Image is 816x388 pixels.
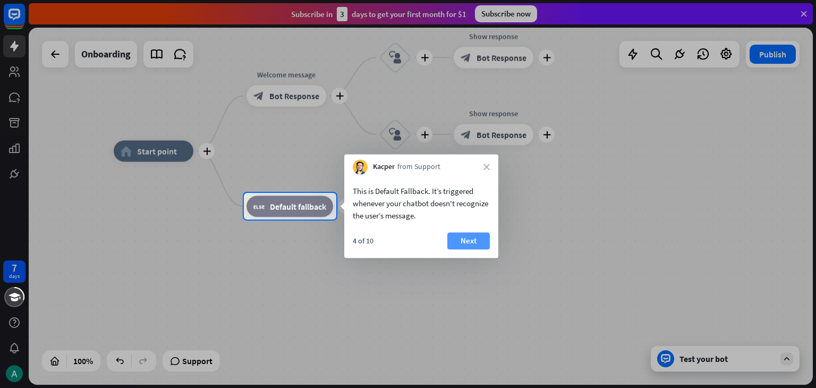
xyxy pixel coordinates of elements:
[8,4,40,36] button: Open LiveChat chat widget
[373,162,395,173] span: Kacper
[270,201,326,212] span: Default fallback
[483,164,490,170] i: close
[447,232,490,249] button: Next
[253,201,265,212] i: block_fallback
[397,162,440,173] span: from Support
[353,236,373,246] div: 4 of 10
[353,185,490,222] div: This is Default Fallback. It’s triggered whenever your chatbot doesn't recognize the user’s message.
